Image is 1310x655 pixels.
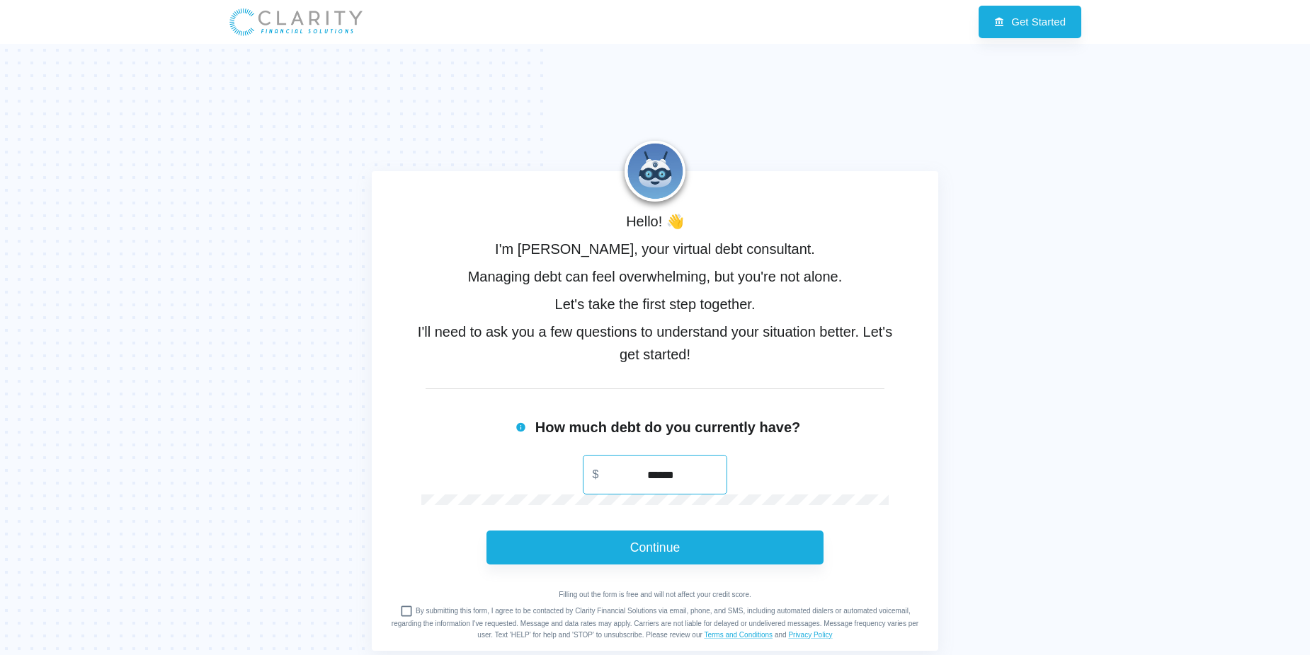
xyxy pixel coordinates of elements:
[788,631,832,639] a: Privacy Policy
[229,7,363,37] img: clarity_banner.jpg
[979,6,1081,38] a: Get Started
[414,293,896,315] h6: Let's take the first step together.
[414,192,896,233] h6: Hello! 👋
[593,466,599,483] p: $
[372,586,938,601] h6: Filling out the form is free and will not affect your credit score.
[414,238,896,260] h6: I'm [PERSON_NAME], your virtual debt consultant.
[704,631,773,639] a: Terms and Conditions
[414,320,896,383] h6: I'll need to ask you a few questions to understand your situation better. Let's get started!
[510,415,535,443] button: We ask about your current debt amount to tailor our financial services to your specific needs and...
[626,142,684,200] img: Remy Sharp
[421,415,889,443] h6: How much debt do you currently have?
[414,265,896,288] h6: Managing debt can feel overwhelming, but you're not alone.
[229,7,363,37] a: theFront
[486,531,824,564] button: Continue
[386,604,924,640] h6: By submitting this form, I agree to be contacted by Clarity Financial Solutions via email, phone,...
